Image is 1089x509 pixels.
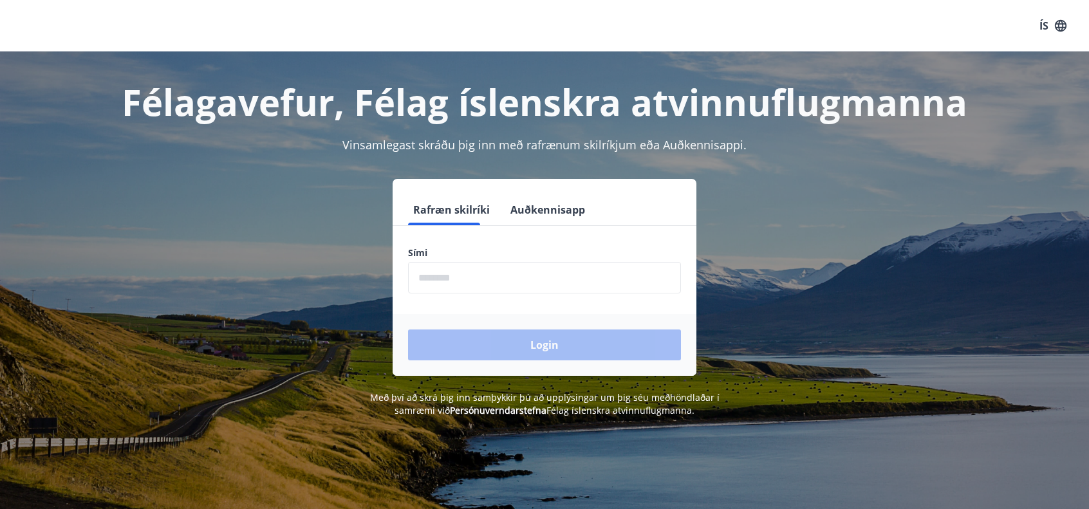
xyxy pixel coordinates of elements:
[1032,14,1074,37] button: ÍS
[505,194,590,225] button: Auðkennisapp
[97,77,992,126] h1: Félagavefur, Félag íslenskra atvinnuflugmanna
[450,404,546,416] a: Persónuverndarstefna
[342,137,747,153] span: Vinsamlegast skráðu þig inn með rafrænum skilríkjum eða Auðkennisappi.
[408,194,495,225] button: Rafræn skilríki
[408,246,681,259] label: Sími
[370,391,720,416] span: Með því að skrá þig inn samþykkir þú að upplýsingar um þig séu meðhöndlaðar í samræmi við Félag í...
